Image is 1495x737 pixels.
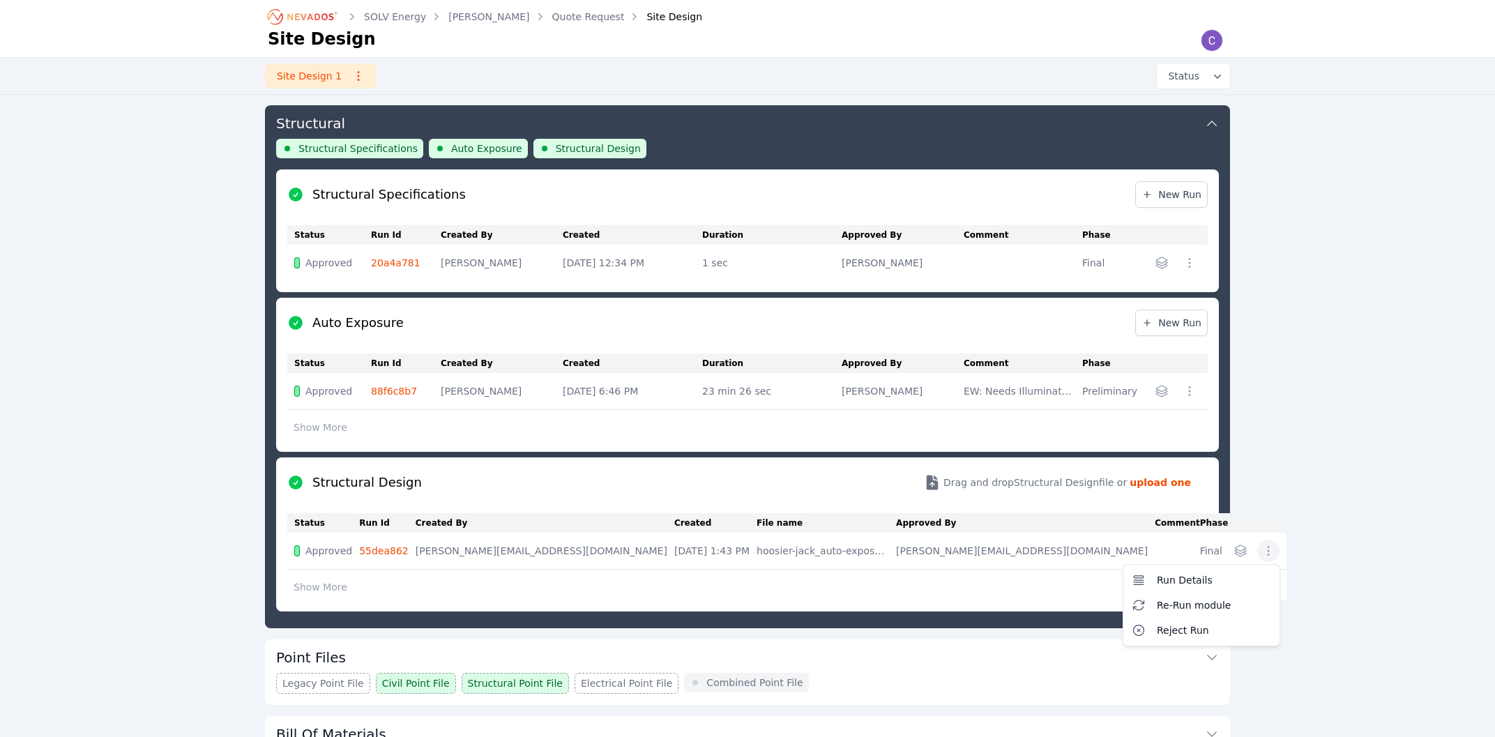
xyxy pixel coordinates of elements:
span: Reject Run [1157,623,1209,637]
button: Re-Run module [1126,593,1277,618]
button: Run Details [1126,568,1277,593]
span: Re-Run module [1157,598,1231,612]
button: Reject Run [1126,618,1277,643]
span: Run Details [1157,573,1213,587]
